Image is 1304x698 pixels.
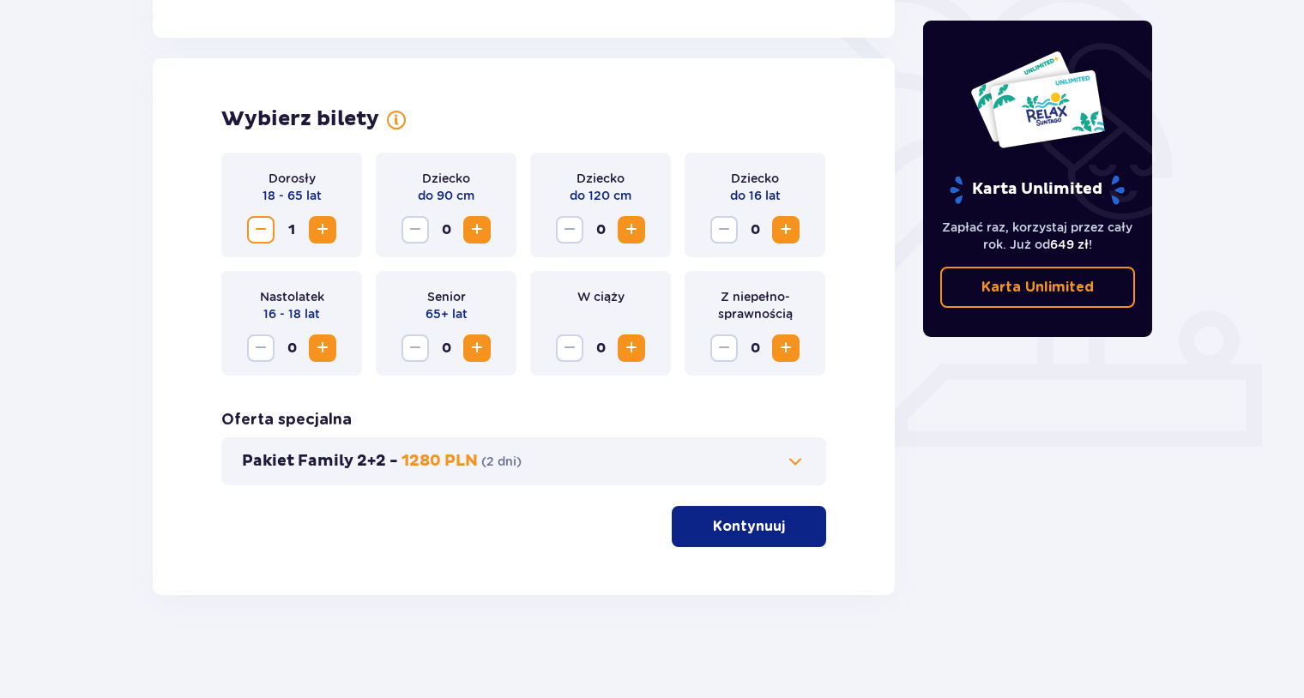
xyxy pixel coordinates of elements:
[1050,238,1089,251] span: 649 zł
[263,305,320,322] p: 16 - 18 lat
[221,410,352,430] p: Oferta specjalna
[278,334,305,362] span: 0
[741,216,769,244] span: 0
[577,170,625,187] p: Dziecko
[940,267,1136,308] a: Karta Unlimited
[269,170,316,187] p: Dorosły
[556,334,583,362] button: Decrease
[710,334,738,362] button: Decrease
[463,334,491,362] button: Increase
[618,216,645,244] button: Increase
[618,334,645,362] button: Increase
[247,216,275,244] button: Decrease
[432,334,460,362] span: 0
[422,170,470,187] p: Dziecko
[278,216,305,244] span: 1
[730,187,781,204] p: do 16 lat
[263,187,322,204] p: 18 - 65 lat
[698,288,812,322] p: Z niepełno­sprawnością
[741,334,769,362] span: 0
[432,216,460,244] span: 0
[427,288,466,305] p: Senior
[481,453,522,470] p: ( 2 dni )
[672,506,826,547] button: Kontynuuj
[731,170,779,187] p: Dziecko
[260,288,324,305] p: Nastolatek
[948,175,1126,205] p: Karta Unlimited
[713,517,785,536] p: Kontynuuj
[309,334,336,362] button: Increase
[401,334,429,362] button: Decrease
[772,216,800,244] button: Increase
[418,187,474,204] p: do 90 cm
[772,334,800,362] button: Increase
[463,216,491,244] button: Increase
[242,451,398,472] p: Pakiet Family 2+2 -
[242,451,806,472] button: Pakiet Family 2+2 -1280 PLN(2 dni)
[426,305,468,322] p: 65+ lat
[570,187,631,204] p: do 120 cm
[221,106,379,132] p: Wybierz bilety
[556,216,583,244] button: Decrease
[587,334,614,362] span: 0
[710,216,738,244] button: Decrease
[401,216,429,244] button: Decrease
[247,334,275,362] button: Decrease
[981,278,1094,297] p: Karta Unlimited
[940,219,1136,253] p: Zapłać raz, korzystaj przez cały rok. Już od !
[309,216,336,244] button: Increase
[577,288,625,305] p: W ciąży
[401,451,478,472] p: 1280 PLN
[587,216,614,244] span: 0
